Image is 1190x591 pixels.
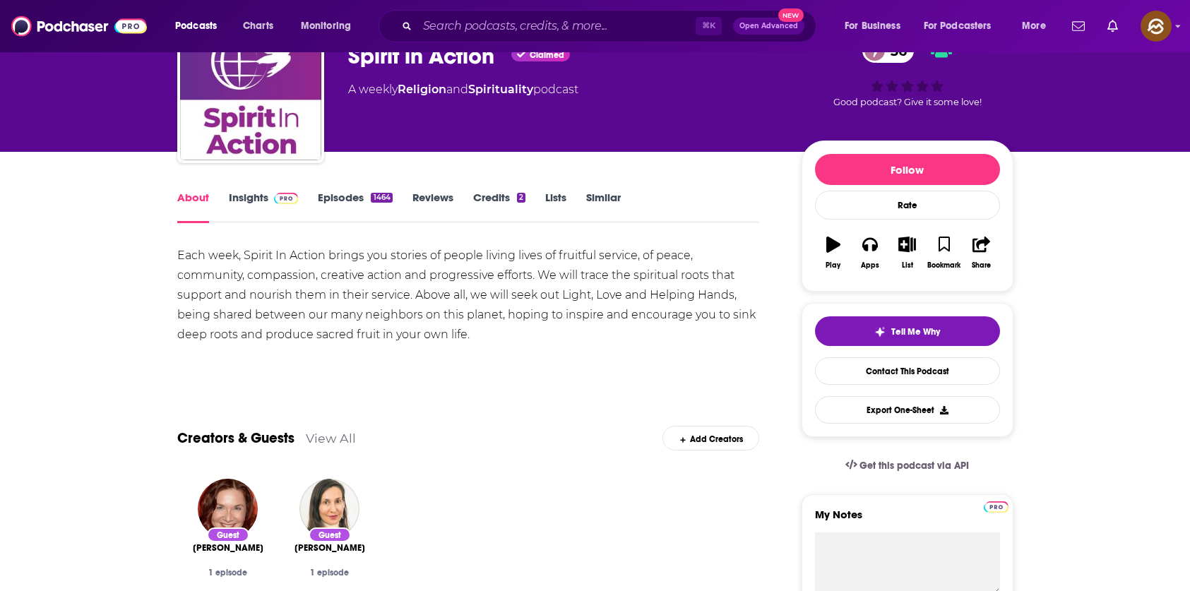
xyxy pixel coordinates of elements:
div: Rate [815,191,1000,220]
div: Guest [309,527,351,542]
img: Melanie Joy [299,479,359,539]
div: Guest [207,527,249,542]
img: Podchaser - Follow, Share and Rate Podcasts [11,13,147,40]
a: View All [306,431,356,446]
img: User Profile [1141,11,1172,42]
button: Show profile menu [1141,11,1172,42]
a: About [177,191,209,223]
button: open menu [1012,15,1064,37]
div: 36Good podcast? Give it some love! [802,29,1013,117]
span: Get this podcast via API [859,460,969,472]
span: ⌘ K [696,17,722,35]
a: Similar [586,191,621,223]
button: Play [815,227,852,278]
span: Open Advanced [739,23,798,30]
a: InsightsPodchaser Pro [229,191,299,223]
div: A weekly podcast [348,81,578,98]
span: Claimed [530,52,564,59]
span: Logged in as hey85204 [1141,11,1172,42]
a: Dr. Katharine Hayhoe [193,542,263,554]
a: Show notifications dropdown [1066,14,1090,38]
span: Podcasts [175,16,217,36]
button: tell me why sparkleTell Me Why [815,316,1000,346]
button: open menu [291,15,369,37]
span: [PERSON_NAME] [294,542,365,554]
span: More [1022,16,1046,36]
button: open menu [835,15,918,37]
span: For Podcasters [924,16,992,36]
div: Play [826,261,840,270]
div: Add Creators [662,426,759,450]
a: Melanie Joy [294,542,365,554]
a: Credits2 [473,191,525,223]
a: Episodes1464 [318,191,392,223]
button: open menu [915,15,1012,37]
label: My Notes [815,508,1000,532]
a: Spirituality [468,83,533,96]
span: Good podcast? Give it some love! [833,97,982,107]
input: Search podcasts, credits, & more... [417,15,696,37]
a: Contact This Podcast [815,357,1000,385]
div: Each week, Spirit In Action brings you stories of people living lives of fruitful service, of pea... [177,246,760,345]
a: Pro website [984,499,1008,513]
div: 1464 [371,193,392,203]
span: Charts [243,16,273,36]
img: tell me why sparkle [874,326,886,338]
span: and [446,83,468,96]
img: Spirit in Action [180,19,321,160]
div: 2 [517,193,525,203]
a: Lists [545,191,566,223]
div: Apps [861,261,879,270]
a: Religion [398,83,446,96]
button: open menu [165,15,235,37]
button: Open AdvancedNew [733,18,804,35]
a: Charts [234,15,282,37]
button: Apps [852,227,888,278]
a: Get this podcast via API [834,448,981,483]
span: Tell Me Why [891,326,940,338]
div: 1 episode [290,568,369,578]
a: Show notifications dropdown [1102,14,1124,38]
div: List [902,261,913,270]
span: For Business [845,16,900,36]
div: Search podcasts, credits, & more... [392,10,830,42]
span: [PERSON_NAME] [193,542,263,554]
img: Dr. Katharine Hayhoe [198,479,258,539]
div: 1 episode [189,568,268,578]
div: Share [972,261,991,270]
button: Bookmark [926,227,963,278]
span: Monitoring [301,16,351,36]
img: Podchaser Pro [984,501,1008,513]
a: Reviews [412,191,453,223]
a: Creators & Guests [177,429,294,447]
button: Export One-Sheet [815,396,1000,424]
button: List [888,227,925,278]
button: Share [963,227,999,278]
div: Bookmark [927,261,960,270]
span: New [778,8,804,22]
button: Follow [815,154,1000,185]
img: Podchaser Pro [274,193,299,204]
